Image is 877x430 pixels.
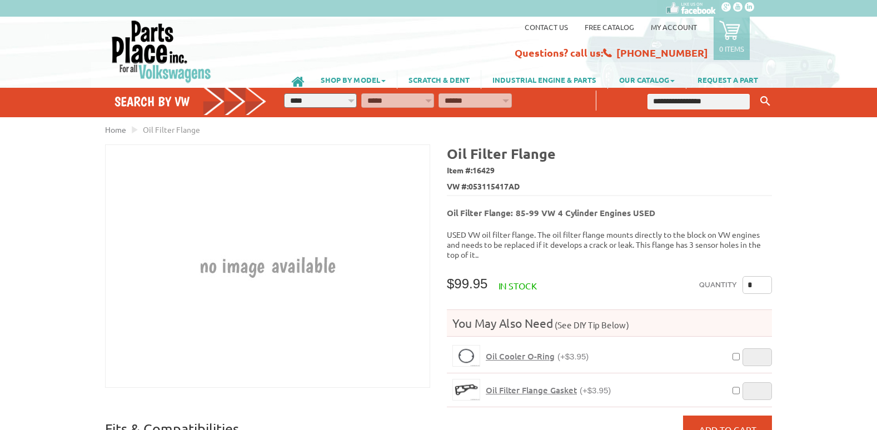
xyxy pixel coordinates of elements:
[553,319,629,330] span: (See DIY Tip Below)
[714,17,750,60] a: 0 items
[469,181,520,192] span: 053115417AD
[452,345,480,367] a: Oil Cooler O-Ring
[105,124,126,134] a: Home
[651,22,697,32] a: My Account
[453,379,480,400] img: Oil Filter Flange Gasket
[580,386,611,395] span: (+$3.95)
[608,70,686,89] a: OUR CATALOG
[453,346,480,366] img: Oil Cooler O-Ring
[486,385,611,396] a: Oil Filter Flange Gasket(+$3.95)
[111,19,212,83] img: Parts Place Inc!
[397,70,481,89] a: SCRATCH & DENT
[447,179,772,195] span: VW #:
[486,351,589,362] a: Oil Cooler O-Ring(+$3.95)
[719,44,744,53] p: 0 items
[481,70,607,89] a: INDUSTRIAL ENGINE & PARTS
[686,70,769,89] a: REQUEST A PART
[472,165,495,175] span: 16429
[447,229,772,259] p: USED VW oil filter flange. The oil filter flange mounts directly to the block on VW engines and n...
[499,280,537,291] span: In stock
[447,276,487,291] span: $99.95
[447,316,772,331] h4: You May Also Need
[114,93,267,109] h4: Search by VW
[585,22,634,32] a: Free Catalog
[447,144,556,162] b: Oil Filter Flange
[447,207,655,218] b: Oil Filter Flange: 85-99 VW 4 Cylinder Engines USED
[310,70,397,89] a: SHOP BY MODEL
[452,379,480,401] a: Oil Filter Flange Gasket
[447,163,772,179] span: Item #:
[486,351,555,362] span: Oil Cooler O-Ring
[757,92,774,111] button: Keyword Search
[143,124,200,134] span: Oil Filter Flange
[147,145,389,387] img: Oil Filter Flange
[525,22,568,32] a: Contact us
[486,384,577,396] span: Oil Filter Flange Gasket
[557,352,589,361] span: (+$3.95)
[699,276,737,294] label: Quantity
